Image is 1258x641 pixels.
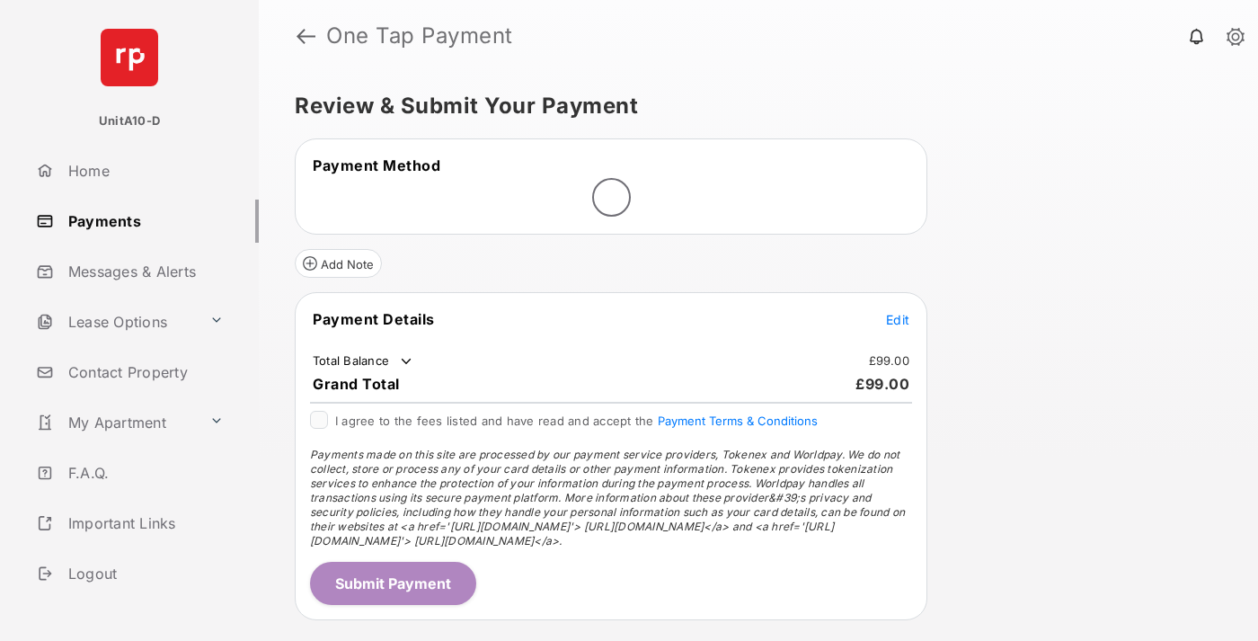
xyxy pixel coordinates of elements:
a: Logout [29,552,259,595]
span: I agree to the fees listed and have read and accept the [335,414,818,428]
img: svg+xml;base64,PHN2ZyB4bWxucz0iaHR0cDovL3d3dy53My5vcmcvMjAwMC9zdmciIHdpZHRoPSI2NCIgaGVpZ2h0PSI2NC... [101,29,158,86]
p: UnitA10-D [99,112,160,130]
span: Grand Total [313,375,400,393]
a: Contact Property [29,351,259,394]
button: I agree to the fees listed and have read and accept the [658,414,818,428]
a: Messages & Alerts [29,250,259,293]
span: Edit [886,312,909,327]
span: £99.00 [855,375,909,393]
a: F.A.Q. [29,451,259,494]
td: Total Balance [312,352,415,370]
button: Add Note [295,249,382,278]
td: £99.00 [868,352,911,369]
span: Payment Method [313,156,440,174]
a: Home [29,149,259,192]
button: Edit [886,310,909,328]
span: Payment Details [313,310,435,328]
strong: One Tap Payment [326,25,513,47]
span: Payments made on this site are processed by our payment service providers, Tokenex and Worldpay. ... [310,448,905,548]
button: Submit Payment [310,562,476,605]
a: Important Links [29,502,231,545]
h5: Review & Submit Your Payment [295,95,1208,117]
a: My Apartment [29,401,202,444]
a: Lease Options [29,300,202,343]
a: Payments [29,200,259,243]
